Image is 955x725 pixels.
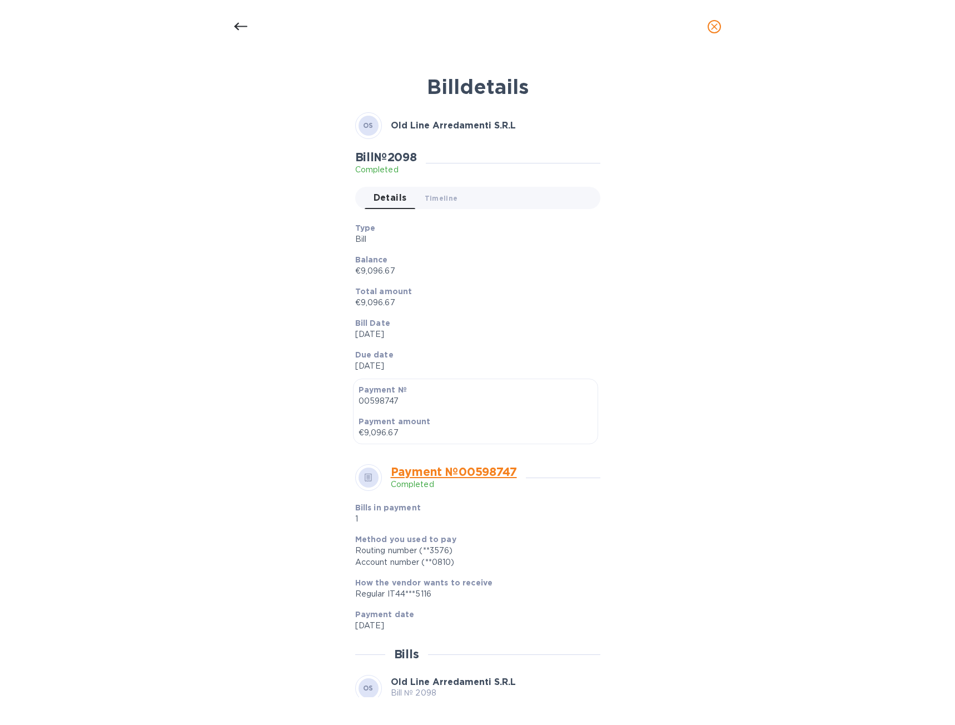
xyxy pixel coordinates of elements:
b: Bill details [427,75,529,99]
p: €9,096.67 [359,427,593,439]
b: Payment date [355,610,415,619]
b: Payment № [359,385,407,394]
b: Bill Date [355,319,390,327]
p: [DATE] [355,620,591,632]
span: Details [374,190,407,206]
span: Timeline [425,192,458,204]
b: OS [363,684,374,692]
b: Bills in payment [355,503,421,512]
p: Completed [391,479,517,490]
p: [DATE] [355,360,591,372]
b: Total amount [355,287,412,296]
b: Type [355,224,376,232]
b: Old Line Arredamenti S.R.L [391,677,516,687]
p: Bill [355,234,591,245]
b: Due date [355,350,394,359]
p: 00598747 [359,395,593,407]
a: Payment № 00598747 [391,465,517,479]
div: Account number (**0810) [355,557,591,568]
button: close [701,13,728,40]
p: [DATE] [355,329,591,340]
div: Regular IT44***5116 [355,588,591,600]
div: Routing number (**3576) [355,545,591,557]
h2: Bill № 2098 [355,150,417,164]
p: €9,096.67 [355,297,591,309]
b: Old Line Arredamenti S.R.L [391,120,516,131]
b: Balance [355,255,388,264]
b: How the vendor wants to receive [355,578,493,587]
p: €9,096.67 [355,265,591,277]
p: Completed [355,164,417,176]
b: OS [363,121,374,130]
p: 1 [355,513,513,525]
p: Bill № 2098 [391,687,516,699]
b: Method you used to pay [355,535,456,544]
b: Payment amount [359,417,431,426]
h2: Bills [394,647,419,661]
